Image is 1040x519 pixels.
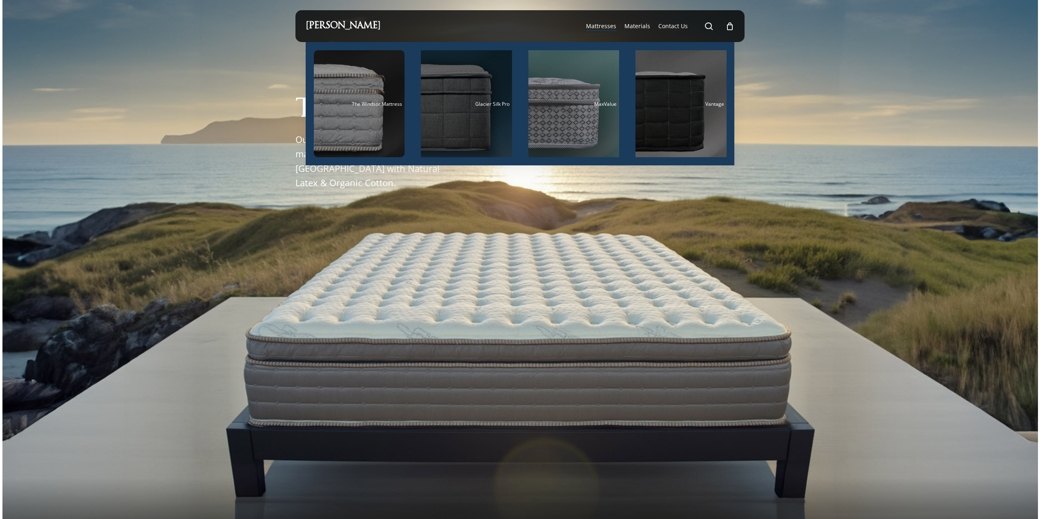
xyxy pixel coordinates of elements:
[295,98,483,123] h1: The Windsor
[705,100,724,107] span: Vantage
[594,100,617,107] span: MaxValue
[658,22,688,30] a: Contact Us
[582,10,734,42] nav: Main Menu
[421,50,512,157] a: Glacier Silk Pro
[635,50,727,157] a: Vantage
[306,22,380,31] a: [PERSON_NAME]
[624,22,650,30] a: Materials
[528,50,620,157] a: MaxValue
[314,50,405,157] a: The Windsor Mattress
[586,22,616,30] a: Mattresses
[475,100,510,107] span: Glacier Silk Pro
[352,100,402,107] span: The Windsor Mattress
[295,98,313,123] span: T
[725,22,734,31] a: Cart
[295,132,449,190] p: Our premiere luxury handcrafted mattress. Made in the [GEOGRAPHIC_DATA] with Natural Latex & Orga...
